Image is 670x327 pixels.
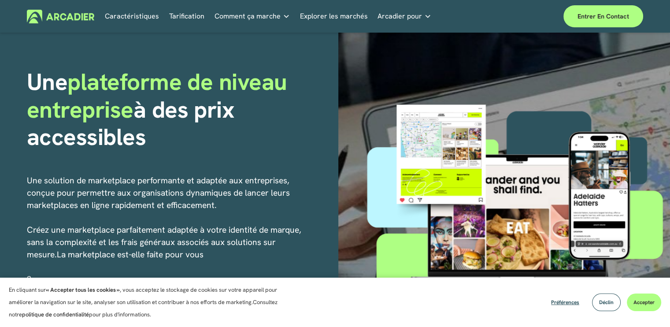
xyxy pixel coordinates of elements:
[27,94,241,152] font: à des prix accessibles
[378,11,422,21] font: Arcadier pour
[300,10,368,23] a: Explorer les marchés
[27,274,31,285] font: ?
[169,11,204,21] font: Tarification
[215,10,290,23] a: liste déroulante des dossiers
[105,10,159,23] a: Caractéristiques
[626,285,670,327] iframe: Widget de discussion
[577,12,629,20] font: Entrer en contact
[626,285,670,327] div: Widget de chat
[9,286,46,294] font: En cliquant sur
[551,299,579,306] font: Préférences
[22,311,89,318] a: politique de confidentialité
[89,311,151,318] font: pour plus d'informations.
[27,67,67,97] font: Une
[105,11,159,21] font: Caractéristiques
[215,11,281,21] font: Comment ça marche
[9,286,277,306] font: , vous acceptez le stockage de cookies sur votre appareil pour améliorer la navigation sur le sit...
[592,294,621,311] button: Déclin
[27,10,94,23] img: Arcadier
[27,175,292,211] font: Une solution de marketplace performante et adaptée aux entreprises, conçue pour permettre aux org...
[300,11,368,21] font: Explorer les marchés
[544,294,586,311] button: Préférences
[378,10,431,23] a: liste déroulante des dossiers
[27,224,304,260] font: Créez une marketplace parfaitement adaptée à votre identité de marque, sans la complexité et les ...
[27,67,293,124] font: plateforme de niveau entreprise
[563,5,643,27] a: Entrer en contact
[57,249,204,260] a: La marketplace est-elle faite pour vous
[169,10,204,23] a: Tarification
[46,286,120,294] font: « Accepter tous les cookies »
[599,299,614,306] font: Déclin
